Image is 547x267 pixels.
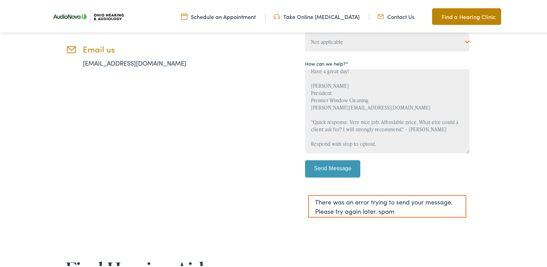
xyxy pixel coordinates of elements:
input: Send Message [305,159,360,176]
label: How can we help? [305,59,348,66]
img: Map pin icon to find Ohio Hearing & Audiology in Cincinnati, OH [432,11,438,19]
a: Contact Us [378,11,414,19]
a: Find a Hearing Clinic [432,7,501,23]
a: Take Online [MEDICAL_DATA] [274,11,360,19]
h3: Email us [83,43,207,53]
a: Schedule an Appointment [181,11,256,19]
img: Calendar Icon to schedule a hearing appointment in Cincinnati, OH [181,11,187,19]
img: Mail icon representing email contact with Ohio Hearing in Cincinnati, OH [378,11,384,19]
img: Headphones icone to schedule online hearing test in Cincinnati, OH [274,11,280,19]
div: There was an error trying to send your message. Please try again later. spam [308,194,466,216]
a: [EMAIL_ADDRESS][DOMAIN_NAME] [83,57,186,66]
